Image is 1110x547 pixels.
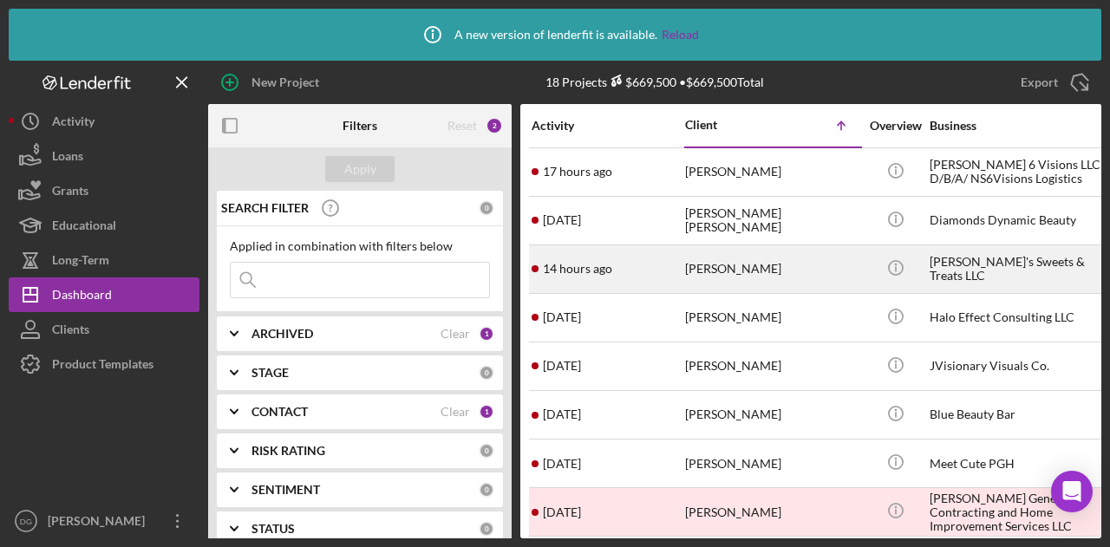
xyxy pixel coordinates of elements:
div: 0 [479,365,494,381]
div: [PERSON_NAME] [685,440,859,486]
b: CONTACT [251,405,308,419]
div: [PERSON_NAME] [685,489,859,535]
div: JVisionary Visuals Co. [930,343,1103,389]
div: 1 [479,404,494,420]
time: 2025-09-10 17:21 [543,407,581,421]
div: [PERSON_NAME] 6 Visions LLC D/B/A/ NS6Visions Logistics [930,149,1103,195]
div: Reset [447,119,477,133]
div: Activity [532,119,683,133]
div: Blue Beauty Bar [930,392,1103,438]
b: STAGE [251,366,289,380]
div: Dashboard [52,277,112,316]
button: Clients [9,312,199,347]
div: $669,500 [607,75,676,89]
div: [PERSON_NAME]'s Sweets & Treats LLC [930,246,1103,292]
div: [PERSON_NAME] [685,295,859,341]
div: Activity [52,104,95,143]
div: 0 [479,443,494,459]
div: Export [1021,65,1058,100]
button: New Project [208,65,336,100]
div: [PERSON_NAME] General Contracting and Home Improvement Services LLC [930,489,1103,535]
div: Client [685,118,772,132]
div: 0 [479,521,494,537]
div: Open Intercom Messenger [1051,471,1093,512]
button: Activity [9,104,199,139]
div: A new version of lenderfit is available. [411,13,699,56]
text: DG [20,517,32,526]
button: Loans [9,139,199,173]
button: Export [1003,65,1101,100]
time: 2025-09-17 20:37 [543,262,612,276]
div: [PERSON_NAME] [685,343,859,389]
div: Long-Term [52,243,109,282]
div: Clear [441,327,470,341]
b: RISK RATING [251,444,325,458]
div: Business [930,119,1103,133]
div: [PERSON_NAME] [685,149,859,195]
button: Apply [325,156,395,182]
div: Applied in combination with filters below [230,239,490,253]
b: ARCHIVED [251,327,313,341]
div: Clear [441,405,470,419]
button: Long-Term [9,243,199,277]
div: Halo Effect Consulting LLC [930,295,1103,341]
div: Educational [52,208,116,247]
div: 0 [479,200,494,216]
div: Diamonds Dynamic Beauty [930,198,1103,244]
div: [PERSON_NAME] [685,392,859,438]
button: Grants [9,173,199,208]
a: Reload [662,28,699,42]
div: [PERSON_NAME] [PERSON_NAME] [685,198,859,244]
div: [PERSON_NAME] [685,246,859,292]
div: 1 [479,326,494,342]
b: STATUS [251,522,295,536]
time: 2025-09-16 19:37 [543,457,581,471]
time: 2025-09-17 18:02 [543,165,612,179]
div: Meet Cute PGH [930,440,1103,486]
time: 2025-07-16 18:15 [543,213,581,227]
div: Grants [52,173,88,212]
div: New Project [251,65,319,100]
div: Overview [863,119,928,133]
time: 2025-09-08 17:57 [543,359,581,373]
b: SENTIMENT [251,483,320,497]
time: 2025-07-02 16:51 [543,310,581,324]
div: Product Templates [52,347,153,386]
div: 18 Projects • $669,500 Total [545,75,764,89]
div: 2 [486,117,503,134]
div: Loans [52,139,83,178]
div: [PERSON_NAME] [43,504,156,543]
div: Clients [52,312,89,351]
time: 2025-09-12 00:06 [543,505,581,519]
div: Apply [344,156,376,182]
button: Product Templates [9,347,199,381]
b: Filters [343,119,377,133]
button: Educational [9,208,199,243]
b: SEARCH FILTER [221,201,309,215]
button: Dashboard [9,277,199,312]
div: 0 [479,482,494,498]
button: DG[PERSON_NAME] [9,504,199,538]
